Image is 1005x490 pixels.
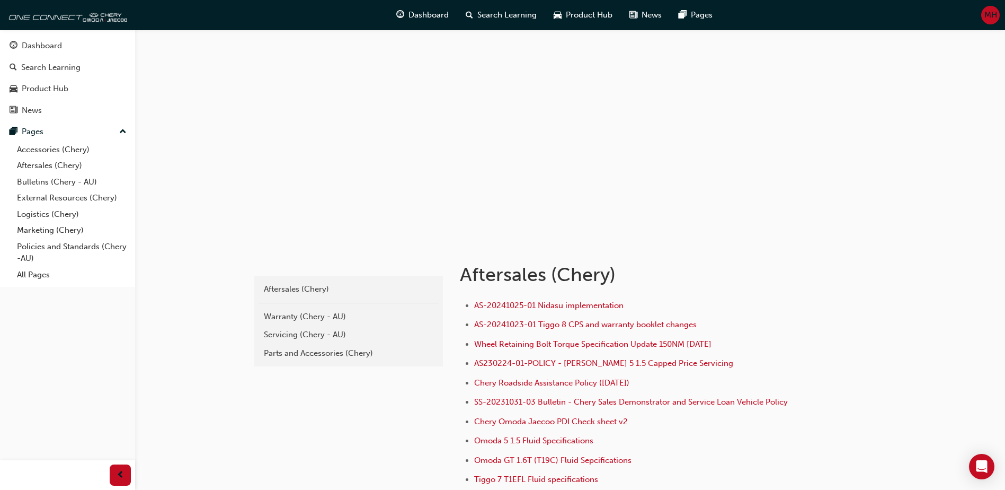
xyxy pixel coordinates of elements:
[396,8,404,22] span: guage-icon
[13,222,131,239] a: Marketing (Chery)
[474,397,788,407] a: SS-20231031-03 Bulletin - Chery Sales Demonstrator and Service Loan Vehicle Policy
[4,79,131,99] a: Product Hub
[474,475,598,484] a: Tiggo 7 T1EFL Fluid specifications
[474,456,632,465] a: Omoda GT 1.6T (T19C) Fluid Sepcifications
[259,280,439,299] a: Aftersales (Chery)
[474,358,733,368] a: AS230224-01-POLICY - [PERSON_NAME] 5 1.5 Capped Price Servicing
[117,469,124,482] span: prev-icon
[22,83,68,95] div: Product Hub
[264,347,433,360] div: Parts and Accessories (Chery)
[554,8,562,22] span: car-icon
[4,34,131,122] button: DashboardSearch LearningProduct HubNews
[477,9,537,21] span: Search Learning
[264,311,433,323] div: Warranty (Chery - AU)
[5,4,127,25] img: oneconnect
[10,63,17,73] span: search-icon
[4,122,131,142] button: Pages
[457,4,545,26] a: search-iconSearch Learning
[259,326,439,344] a: Servicing (Chery - AU)
[629,8,637,22] span: news-icon
[259,308,439,326] a: Warranty (Chery - AU)
[259,344,439,363] a: Parts and Accessories (Chery)
[13,142,131,158] a: Accessories (Chery)
[4,36,131,56] a: Dashboard
[264,329,433,341] div: Servicing (Chery - AU)
[22,126,43,138] div: Pages
[474,417,628,426] a: Chery Omoda Jaecoo PDI Check sheet v2
[474,436,593,445] a: Omoda 5 1.5 Fluid Specifications
[984,9,997,21] span: MH
[4,58,131,77] a: Search Learning
[642,9,662,21] span: News
[466,8,473,22] span: search-icon
[460,263,807,286] h1: Aftersales (Chery)
[13,157,131,174] a: Aftersales (Chery)
[981,6,1000,24] button: MH
[474,378,629,388] a: Chery Roadside Assistance Policy ([DATE])
[13,206,131,223] a: Logistics (Chery)
[13,174,131,190] a: Bulletins (Chery - AU)
[4,101,131,120] a: News
[474,301,624,310] a: AS-20241025-01 Nidasu implementation
[264,283,433,295] div: Aftersales (Chery)
[13,190,131,206] a: External Resources (Chery)
[670,4,721,26] a: pages-iconPages
[22,40,62,52] div: Dashboard
[22,104,42,117] div: News
[21,62,81,74] div: Search Learning
[388,4,457,26] a: guage-iconDashboard
[691,9,713,21] span: Pages
[13,267,131,283] a: All Pages
[969,454,994,479] div: Open Intercom Messenger
[474,320,697,329] a: AS-20241023-01 Tiggo 8 CPS and warranty booklet changes
[408,9,449,21] span: Dashboard
[566,9,612,21] span: Product Hub
[10,106,17,116] span: news-icon
[621,4,670,26] a: news-iconNews
[545,4,621,26] a: car-iconProduct Hub
[13,239,131,267] a: Policies and Standards (Chery -AU)
[10,84,17,94] span: car-icon
[474,339,711,349] a: Wheel Retaining Bolt Torque Specification Update 150NM [DATE]
[10,41,17,51] span: guage-icon
[119,125,127,139] span: up-icon
[679,8,687,22] span: pages-icon
[10,127,17,137] span: pages-icon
